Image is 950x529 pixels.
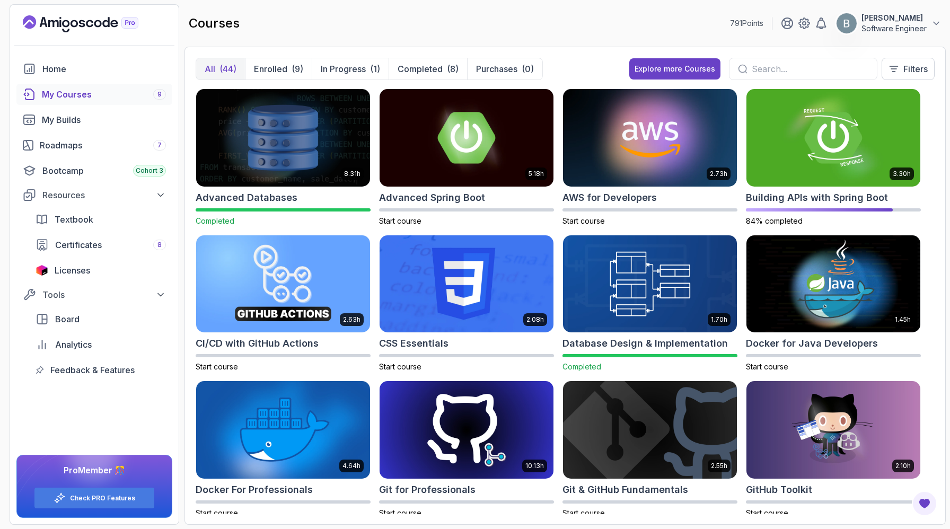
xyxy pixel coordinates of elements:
p: 2.55h [711,462,727,470]
div: Bootcamp [42,164,166,177]
p: 2.10h [895,462,911,470]
p: 2.63h [343,315,360,324]
a: bootcamp [16,160,172,181]
img: Git & GitHub Fundamentals card [563,381,737,479]
img: Docker for Java Developers card [746,235,920,333]
p: Enrolled [254,63,287,75]
div: My Builds [42,113,166,126]
a: certificates [29,234,172,255]
a: Check PRO Features [70,494,135,502]
div: (0) [522,63,534,75]
img: user profile image [837,13,857,33]
span: Start course [379,362,421,371]
h2: Building APIs with Spring Boot [746,190,888,205]
span: Board [55,313,80,325]
img: AWS for Developers card [563,89,737,187]
span: Cohort 3 [136,166,163,175]
span: 84% completed [746,216,803,225]
div: Explore more Courses [635,64,715,74]
p: Software Engineer [861,23,927,34]
span: Analytics [55,338,92,351]
img: Advanced Spring Boot card [380,89,553,187]
a: Advanced Databases card8.31hAdvanced DatabasesCompleted [196,89,371,226]
img: jetbrains icon [36,265,48,276]
p: Filters [903,63,928,75]
a: analytics [29,334,172,355]
img: CSS Essentials card [380,235,553,333]
h2: CSS Essentials [379,336,448,351]
h2: Docker For Professionals [196,482,313,497]
span: 7 [157,141,162,149]
p: 791 Points [730,18,763,29]
span: Start course [196,508,238,517]
div: Tools [42,288,166,301]
a: courses [16,84,172,105]
p: 3.30h [893,170,911,178]
div: Home [42,63,166,75]
p: [PERSON_NAME] [861,13,927,23]
a: Database Design & Implementation card1.70hDatabase Design & ImplementationCompleted [562,235,737,373]
p: 5.18h [529,170,544,178]
span: Start course [379,216,421,225]
div: Roadmaps [40,139,166,152]
div: Resources [42,189,166,201]
h2: Advanced Databases [196,190,297,205]
p: 8.31h [344,170,360,178]
img: Building APIs with Spring Boot card [746,89,920,187]
p: 1.45h [895,315,911,324]
div: (9) [292,63,303,75]
span: Licenses [55,264,90,277]
h2: courses [189,15,240,32]
h2: AWS for Developers [562,190,657,205]
h2: Git for Professionals [379,482,476,497]
p: 1.70h [711,315,727,324]
h2: Advanced Spring Boot [379,190,485,205]
a: roadmaps [16,135,172,156]
span: Completed [562,362,601,371]
img: Git for Professionals card [380,381,553,479]
a: textbook [29,209,172,230]
button: Explore more Courses [629,58,720,80]
p: All [205,63,215,75]
a: Building APIs with Spring Boot card3.30hBuilding APIs with Spring Boot84% completed [746,89,921,226]
a: Landing page [23,15,163,32]
span: Start course [562,216,605,225]
input: Search... [752,63,868,75]
button: Resources [16,186,172,205]
button: Enrolled(9) [245,58,312,80]
button: Purchases(0) [467,58,542,80]
span: Start course [196,362,238,371]
a: licenses [29,260,172,281]
button: Completed(8) [389,58,467,80]
a: home [16,58,172,80]
img: Advanced Databases card [196,89,370,187]
p: In Progress [321,63,366,75]
h2: Git & GitHub Fundamentals [562,482,688,497]
img: CI/CD with GitHub Actions card [196,235,370,333]
span: Feedback & Features [50,364,135,376]
p: Completed [398,63,443,75]
button: In Progress(1) [312,58,389,80]
iframe: chat widget [884,463,950,513]
div: (8) [447,63,459,75]
h2: CI/CD with GitHub Actions [196,336,319,351]
span: Start course [746,508,788,517]
button: All(44) [196,58,245,80]
span: Completed [196,216,234,225]
span: 9 [157,90,162,99]
div: (44) [219,63,236,75]
a: board [29,308,172,330]
span: 8 [157,241,162,249]
span: Certificates [55,239,102,251]
div: My Courses [42,88,166,101]
h2: Docker for Java Developers [746,336,878,351]
button: Check PRO Features [34,487,155,509]
img: GitHub Toolkit card [746,381,920,479]
button: Filters [882,58,935,80]
span: Start course [379,508,421,517]
span: Start course [746,362,788,371]
p: Purchases [476,63,517,75]
a: feedback [29,359,172,381]
button: user profile image[PERSON_NAME]Software Engineer [836,13,942,34]
p: 2.73h [710,170,727,178]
